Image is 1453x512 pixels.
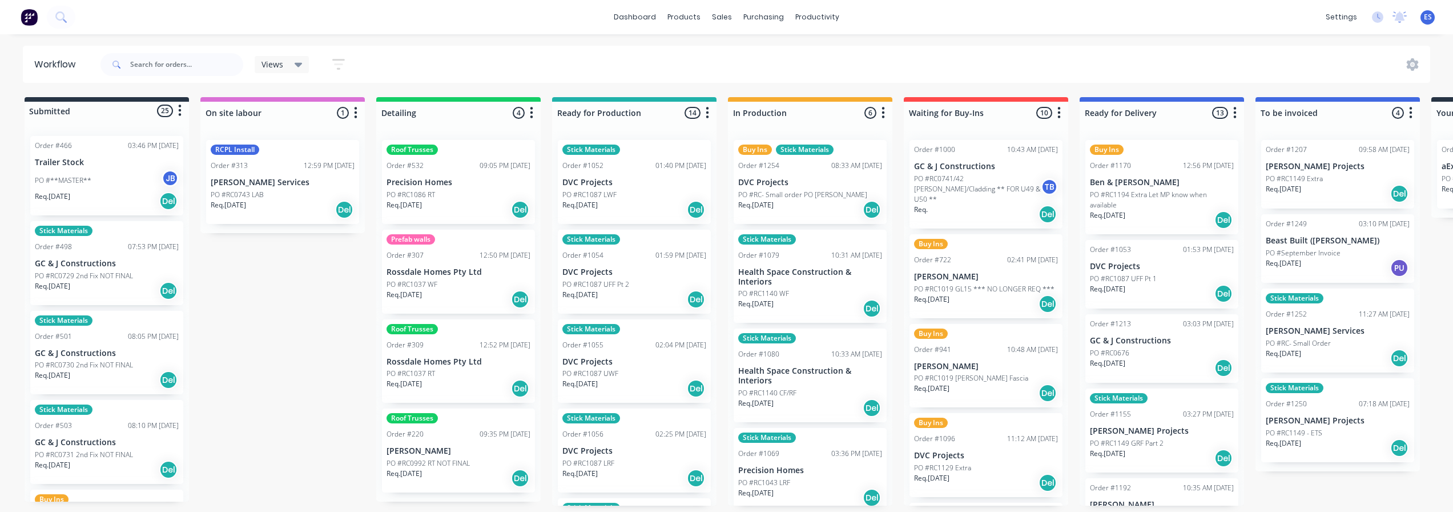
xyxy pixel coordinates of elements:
[211,200,246,210] p: Req. [DATE]
[562,429,603,439] div: Order #1056
[562,279,629,290] p: PO #RC1087 UFF Pt 2
[1214,211,1233,229] div: Del
[1214,285,1233,303] div: Del
[1359,145,1410,155] div: 09:58 AM [DATE]
[1390,185,1408,203] div: Del
[562,413,620,423] div: Stick Materials
[1390,439,1408,457] div: Del
[480,429,530,439] div: 09:35 PM [DATE]
[1090,145,1124,155] div: Buy Ins
[35,191,70,202] p: Req. [DATE]
[734,140,887,224] div: Buy InsStick MaterialsOrder #125408:33 AM [DATE]DVC ProjectsPO #RC- Small order PO [PERSON_NAME]R...
[387,469,422,479] p: Req. [DATE]
[914,174,1041,205] p: PO #RC0741/42 [PERSON_NAME]/Cladding ** FOR U49 & U50 **
[1359,399,1410,409] div: 07:18 AM [DATE]
[1266,162,1410,171] p: [PERSON_NAME] Projects
[1261,378,1414,462] div: Stick MaterialsOrder #125007:18 AM [DATE][PERSON_NAME] ProjectsPO #RC1149 - ETSReq.[DATE]Del
[1261,289,1414,373] div: Stick MaterialsOrder #125211:27 AM [DATE][PERSON_NAME] ServicesPO #RC- Small OrderReq.[DATE]Del
[1090,348,1129,358] p: PO #RC0676
[1090,274,1157,284] p: PO #RC1087 UFF Pt 1
[387,250,424,261] div: Order #307
[1090,336,1234,346] p: GC & J Constructions
[1090,262,1234,271] p: DVC Projects
[909,140,1062,229] div: Order #100010:43 AM [DATE]GC & J ConstructionsPO #RC0741/42 [PERSON_NAME]/Cladding ** FOR U49 & U...
[35,226,92,236] div: Stick Materials
[511,290,529,309] div: Del
[1266,438,1301,449] p: Req. [DATE]
[1090,426,1234,436] p: [PERSON_NAME] Projects
[1266,428,1322,438] p: PO #RC1149 - ETS
[35,242,72,252] div: Order #498
[914,145,955,155] div: Order #1000
[914,362,1058,371] p: [PERSON_NAME]
[738,178,882,187] p: DVC Projects
[655,340,706,350] div: 02:04 PM [DATE]
[30,136,183,215] div: Order #46603:46 PM [DATE]Trailer StockPO #**MASTER**JBReq.[DATE]Del
[562,161,603,171] div: Order #1052
[734,428,887,512] div: Stick MaterialsOrder #106903:36 PM [DATE]Precision HomesPO #RC1043 LRFReq.[DATE]Del
[35,259,179,269] p: GC & J Constructions
[738,449,779,459] div: Order #1069
[1183,409,1234,419] div: 03:27 PM [DATE]
[562,290,598,300] p: Req. [DATE]
[30,400,183,484] div: Stick MaterialsOrder #50308:10 PM [DATE]GC & J ConstructionsPO #RC0731 2nd Fix NOT FINALReq.[DATE...
[1090,358,1125,369] p: Req. [DATE]
[863,489,881,507] div: Del
[1085,140,1238,234] div: Buy InsOrder #117012:56 PM [DATE]Ben & [PERSON_NAME]PO #RC1194 Extra Let MP know when availableRe...
[35,331,72,342] div: Order #501
[738,161,779,171] div: Order #1254
[35,438,179,447] p: GC & J Constructions
[480,340,530,350] div: 12:52 PM [DATE]
[558,319,711,403] div: Stick MaterialsOrder #105502:04 PM [DATE]DVC ProjectsPO #RC1087 UWFReq.[DATE]Del
[387,161,424,171] div: Order #532
[831,250,882,261] div: 10:31 AM [DATE]
[562,267,706,277] p: DVC Projects
[1183,483,1234,493] div: 10:35 AM [DATE]
[480,250,530,261] div: 12:50 PM [DATE]
[1183,161,1234,171] div: 12:56 PM [DATE]
[738,145,772,155] div: Buy Ins
[738,349,779,359] div: Order #1080
[1090,393,1148,403] div: Stick Materials
[128,421,179,431] div: 08:10 PM [DATE]
[34,58,81,71] div: Workflow
[1090,210,1125,221] p: Req. [DATE]
[738,9,790,26] div: purchasing
[35,405,92,415] div: Stick Materials
[914,451,1058,461] p: DVC Projects
[687,290,705,309] div: Del
[1039,205,1057,223] div: Del
[914,345,951,355] div: Order #941
[211,161,248,171] div: Order #313
[387,290,422,300] p: Req. [DATE]
[562,234,620,245] div: Stick Materials
[387,340,424,350] div: Order #309
[1424,12,1432,22] span: ES
[562,469,598,479] p: Req. [DATE]
[1266,236,1410,246] p: Beast Built ([PERSON_NAME])
[1214,449,1233,467] div: Del
[387,369,435,379] p: PO #RC1037 RT
[387,267,530,277] p: Rossdale Homes Pty Ltd
[35,315,92,326] div: Stick Materials
[387,357,530,367] p: Rossdale Homes Pty Ltd
[211,145,259,155] div: RCPL Install
[863,299,881,318] div: Del
[1090,449,1125,459] p: Req. [DATE]
[35,494,69,505] div: Buy Ins
[1266,399,1307,409] div: Order #1250
[562,324,620,334] div: Stick Materials
[831,449,882,459] div: 03:36 PM [DATE]
[914,162,1058,171] p: GC & J Constructions
[562,340,603,350] div: Order #1055
[1320,9,1363,26] div: settings
[738,250,779,261] div: Order #1079
[831,349,882,359] div: 10:33 AM [DATE]
[1266,309,1307,319] div: Order #1252
[1183,319,1234,329] div: 03:03 PM [DATE]
[35,450,133,460] p: PO #RC0731 2nd Fix NOT FINAL
[511,379,529,398] div: Del
[738,488,774,498] p: Req. [DATE]
[1266,184,1301,194] p: Req. [DATE]
[1090,409,1131,419] div: Order #1155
